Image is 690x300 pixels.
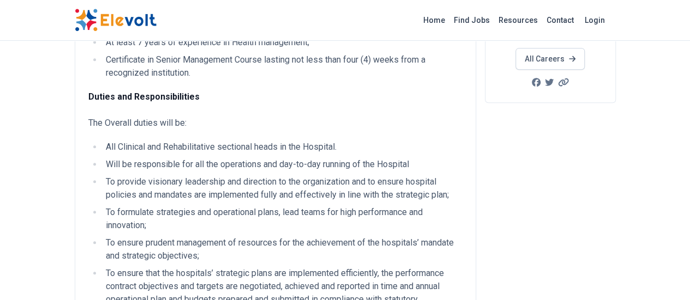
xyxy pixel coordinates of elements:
[419,11,449,29] a: Home
[542,11,578,29] a: Contact
[515,48,585,70] a: All Careers
[449,11,494,29] a: Find Jobs
[75,9,157,32] img: Elevolt
[578,9,611,31] a: Login
[103,140,463,154] li: All Clinical and Rehabilitative sectional heads in the Hospital.
[635,248,690,300] iframe: Chat Widget
[88,90,463,130] p: The Overall duties will be:
[494,11,542,29] a: Resources
[88,91,200,102] strong: Duties and Responsibilities
[103,158,463,171] li: Will be responsible for all the operations and day-to-day running of the Hospital
[103,53,463,79] li: Certificate in Senior Management Course lasting not less than four (4) weeks from a recognized in...
[103,36,463,49] li: At least 7 years of experience in Health management;
[103,236,463,262] li: To ensure prudent management of resources for the achievement of the hospitals’ mandate and strat...
[103,175,463,201] li: To provide visionary leadership and direction to the organization and to ensure hospital policies...
[103,206,463,232] li: To formulate strategies and operational plans, lead teams for high performance and innovation;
